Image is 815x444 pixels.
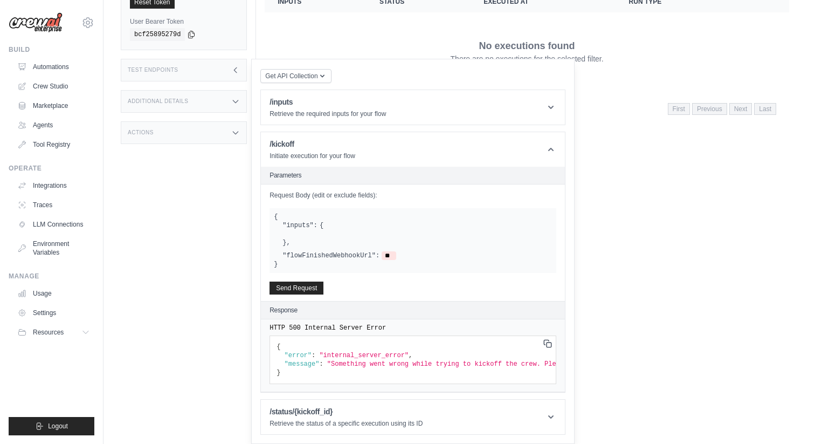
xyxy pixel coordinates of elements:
span: Next [729,103,752,115]
iframe: Chat Widget [761,392,815,444]
label: User Bearer Token [130,17,238,26]
button: Logout [9,417,94,435]
span: Previous [692,103,727,115]
span: "Something went wrong while trying to kickoff the crew. Please try again." [327,360,614,368]
span: } [277,369,280,377]
label: "inputs": [282,221,317,230]
p: There are no executions for the selected filter. [451,53,604,64]
h2: Response [270,306,298,315]
a: Crew Studio [13,78,94,95]
button: Resources [13,324,94,341]
img: Logo [9,12,63,33]
a: Usage [13,285,94,302]
span: , [286,238,290,247]
a: Settings [13,304,94,322]
h1: /status/{kickoff_id} [270,406,423,417]
p: No executions found [479,38,575,53]
span: : [312,352,315,359]
p: Retrieve the status of a specific execution using its ID [270,419,423,428]
label: "flowFinishedWebhookUrl": [282,251,379,260]
span: { [320,221,323,230]
span: Logout [48,422,68,431]
h2: Parameters [270,171,556,180]
pre: HTTP 500 Internal Server Error [270,324,556,332]
a: Automations [13,58,94,76]
div: Operate [9,164,94,173]
h3: Test Endpoints [128,67,178,73]
p: Retrieve the required inputs for your flow [270,110,386,118]
a: LLM Connections [13,216,94,233]
div: Build [9,45,94,54]
p: Initiate execution for your flow [270,152,355,160]
h1: /inputs [270,97,386,107]
span: "message" [285,360,320,368]
span: First [668,103,690,115]
span: } [282,238,286,247]
nav: Pagination [668,103,776,115]
h3: Additional Details [128,98,188,105]
span: Resources [33,328,64,337]
span: Get API Collection [265,72,317,80]
button: Send Request [270,282,323,295]
a: Tool Registry [13,136,94,153]
code: bcf25895279d [130,28,185,41]
span: { [277,343,280,351]
div: Manage [9,272,94,281]
h1: /kickoff [270,139,355,149]
span: : [319,360,323,368]
h3: Actions [128,129,154,136]
span: Last [754,103,776,115]
span: , [409,352,412,359]
span: "internal_server_error" [319,352,409,359]
button: Get API Collection [260,69,331,83]
span: } [274,261,278,268]
a: Agents [13,117,94,134]
a: Integrations [13,177,94,194]
span: { [274,213,278,221]
label: Request Body (edit or exclude fields): [270,191,556,200]
a: Marketplace [13,97,94,114]
a: Environment Variables [13,235,94,261]
span: "error" [285,352,312,359]
a: Traces [13,196,94,214]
